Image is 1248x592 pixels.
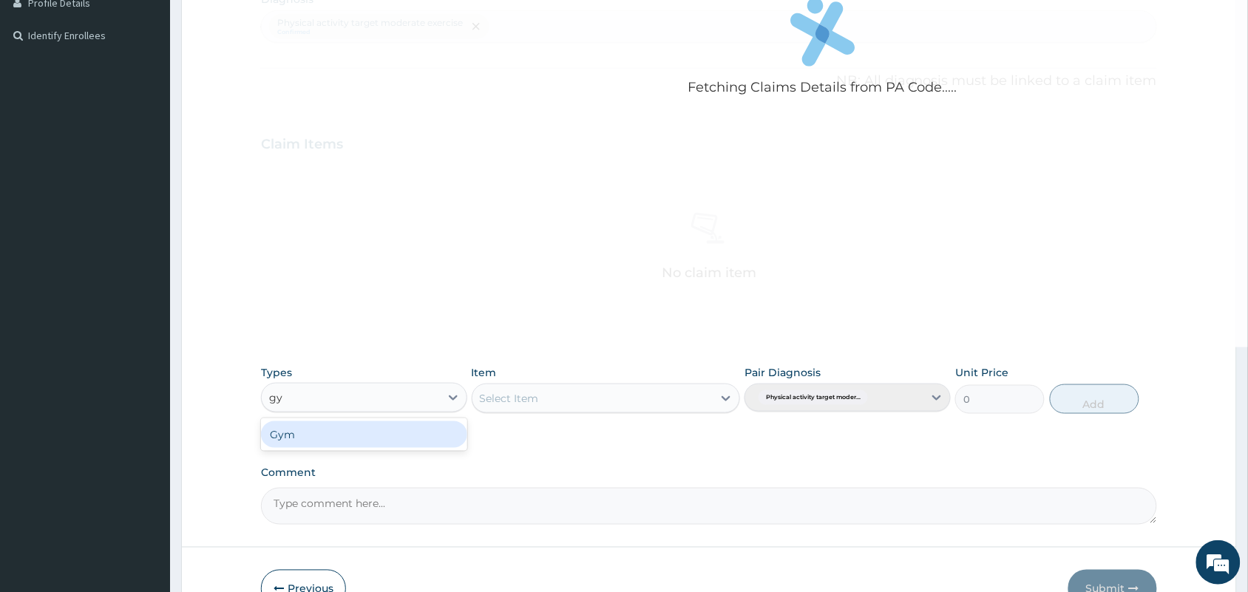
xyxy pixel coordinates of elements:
label: Pair Diagnosis [745,365,821,380]
button: Add [1050,384,1139,414]
span: We're online! [86,186,204,336]
div: Minimize live chat window [243,7,278,43]
label: Item [472,365,497,380]
p: Fetching Claims Details from PA Code..... [688,78,957,98]
label: Unit Price [955,365,1008,380]
div: Gym [261,421,467,448]
img: d_794563401_company_1708531726252_794563401 [27,74,60,111]
textarea: Type your message and hit 'Enter' [7,404,282,455]
div: Chat with us now [77,83,248,102]
label: Types [261,367,292,379]
label: Comment [261,467,1157,480]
